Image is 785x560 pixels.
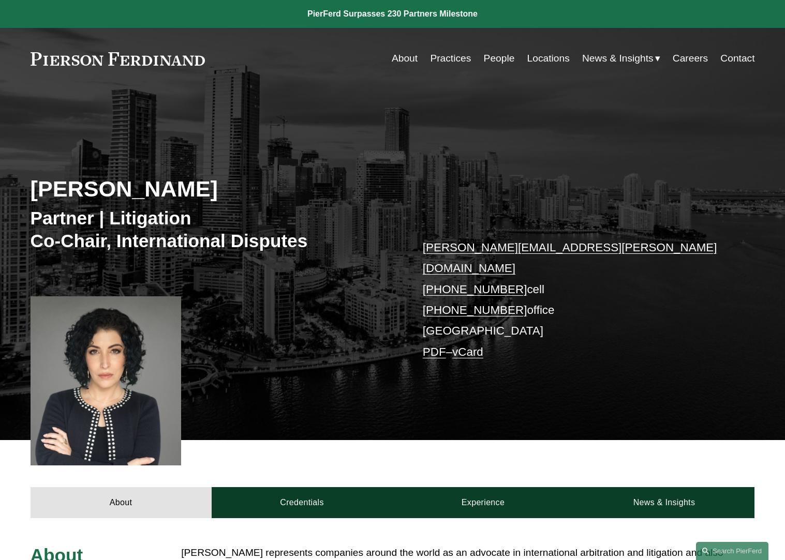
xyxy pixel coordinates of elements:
a: News & Insights [573,487,754,518]
a: vCard [452,345,483,358]
a: Search this site [696,542,768,560]
a: About [392,49,418,68]
a: About [31,487,212,518]
span: News & Insights [582,50,654,68]
a: [PHONE_NUMBER] [423,283,527,296]
a: Credentials [212,487,393,518]
a: Contact [720,49,754,68]
a: People [484,49,515,68]
a: Experience [393,487,574,518]
a: Practices [430,49,471,68]
a: Careers [673,49,708,68]
a: PDF [423,345,446,358]
a: folder dropdown [582,49,660,68]
a: [PHONE_NUMBER] [423,304,527,316]
a: Locations [527,49,570,68]
a: [PERSON_NAME][EMAIL_ADDRESS][PERSON_NAME][DOMAIN_NAME] [423,241,717,275]
p: cell office [GEOGRAPHIC_DATA] – [423,237,724,362]
h3: Partner | Litigation Co-Chair, International Disputes [31,207,393,252]
h2: [PERSON_NAME] [31,175,393,202]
